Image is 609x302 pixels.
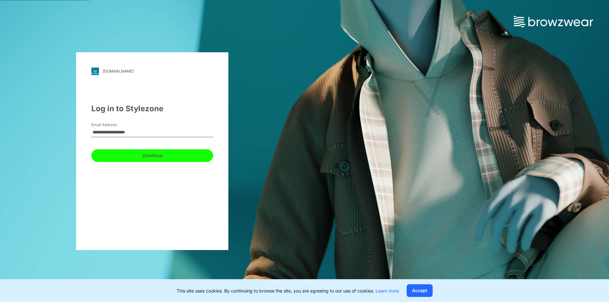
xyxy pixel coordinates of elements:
[407,284,433,297] button: Accept
[91,67,213,75] a: [DOMAIN_NAME]
[91,67,99,75] img: svg+xml;base64,PHN2ZyB3aWR0aD0iMjgiIGhlaWdodD0iMjgiIHZpZXdCb3g9IjAgMCAyOCAyOCIgZmlsbD0ibm9uZSIgeG...
[91,122,136,128] label: Email Address
[376,288,399,293] a: Learn more
[103,69,134,74] div: [DOMAIN_NAME]
[514,16,593,27] img: browzwear-logo.73288ffb.svg
[177,287,399,294] p: This site uses cookies. By continuing to browse the site, you are agreeing to our use of cookies.
[91,149,213,162] button: Continue
[91,103,213,114] div: Log in to Stylezone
